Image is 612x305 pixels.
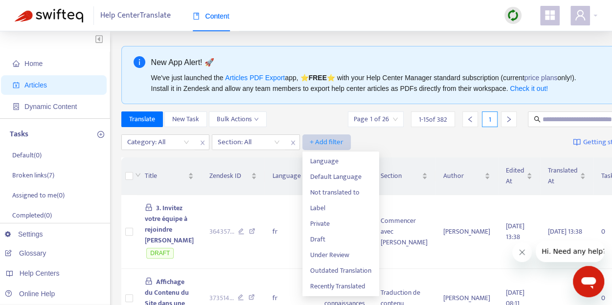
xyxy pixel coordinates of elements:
span: Dynamic Content [24,103,77,110]
span: Home [24,60,43,67]
td: fr [265,195,317,269]
button: New Task [164,111,207,127]
span: [DATE] 13:38 [506,220,524,242]
span: book [193,13,200,20]
span: Language [272,171,301,181]
a: Check it out! [510,85,548,92]
span: 373514 ... [209,293,234,304]
b: FREE [308,74,326,82]
span: Bulk Actions [217,114,259,125]
span: Draft [310,234,371,245]
button: Translate [121,111,163,127]
span: home [13,60,20,67]
span: Help Center Translate [100,6,171,25]
iframe: Button to launch messaging window [573,266,604,297]
td: Commencer avec [PERSON_NAME] [373,195,435,269]
span: plus-circle [97,131,104,138]
img: image-link [573,138,581,146]
iframe: Close message [512,242,532,262]
span: Translated At [548,165,578,187]
span: Articles [24,81,47,89]
span: down [254,117,259,122]
p: Tasks [10,129,28,140]
span: Under Review [310,250,371,261]
th: Edited At [498,157,540,195]
th: Author [435,157,498,195]
span: Language [310,156,371,167]
span: Not translated to [310,187,371,198]
span: right [505,116,512,123]
a: Articles PDF Export [225,74,285,82]
span: 364357 ... [209,226,234,237]
span: Title [145,171,186,181]
span: close [196,137,209,149]
span: + Add filter [310,136,343,148]
span: down [135,172,141,178]
span: DRAFT [146,248,174,259]
th: Language [265,157,317,195]
p: Broken links ( 7 ) [12,170,54,180]
span: lock [145,277,153,285]
span: New Task [172,114,199,125]
p: Default ( 0 ) [12,150,42,160]
th: Section [373,157,435,195]
span: appstore [544,9,556,21]
span: Translate [129,114,155,125]
span: Content [193,12,229,20]
span: Help Centers [20,269,60,277]
span: [DATE] 13:38 [548,226,582,237]
span: Label [310,203,371,214]
span: container [13,103,20,110]
a: Glossary [5,249,46,257]
iframe: Message from company [536,240,604,262]
a: price plans [524,74,558,82]
p: Assigned to me ( 0 ) [12,190,65,200]
a: Online Help [5,290,55,298]
span: Section [381,171,420,181]
button: Bulk Actionsdown [209,111,267,127]
span: 3. Invitez votre équipe à rejoindre [PERSON_NAME] [145,202,194,246]
span: Author [443,171,482,181]
span: account-book [13,82,20,88]
span: left [467,116,474,123]
span: Recently Translated [310,281,371,292]
span: search [534,116,541,123]
img: sync.dc5367851b00ba804db3.png [507,9,519,22]
span: info-circle [134,56,145,68]
span: Outdated Translation [310,265,371,276]
img: Swifteq [15,9,83,22]
p: Completed ( 0 ) [12,210,52,220]
div: 1 [482,111,498,127]
span: Edited At [506,165,524,187]
th: Zendesk ID [202,157,265,195]
span: lock [145,203,153,211]
span: 1 - 15 of 382 [419,114,447,125]
td: [PERSON_NAME] [435,195,498,269]
span: Zendesk ID [209,171,249,181]
th: Title [137,157,202,195]
span: Hi. Need any help? [6,7,70,15]
span: user [574,9,586,21]
span: Default Language [310,172,371,182]
button: + Add filter [302,134,351,150]
span: close [287,137,299,149]
span: Private [310,218,371,229]
a: Settings [5,230,43,238]
th: Translated At [540,157,593,195]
